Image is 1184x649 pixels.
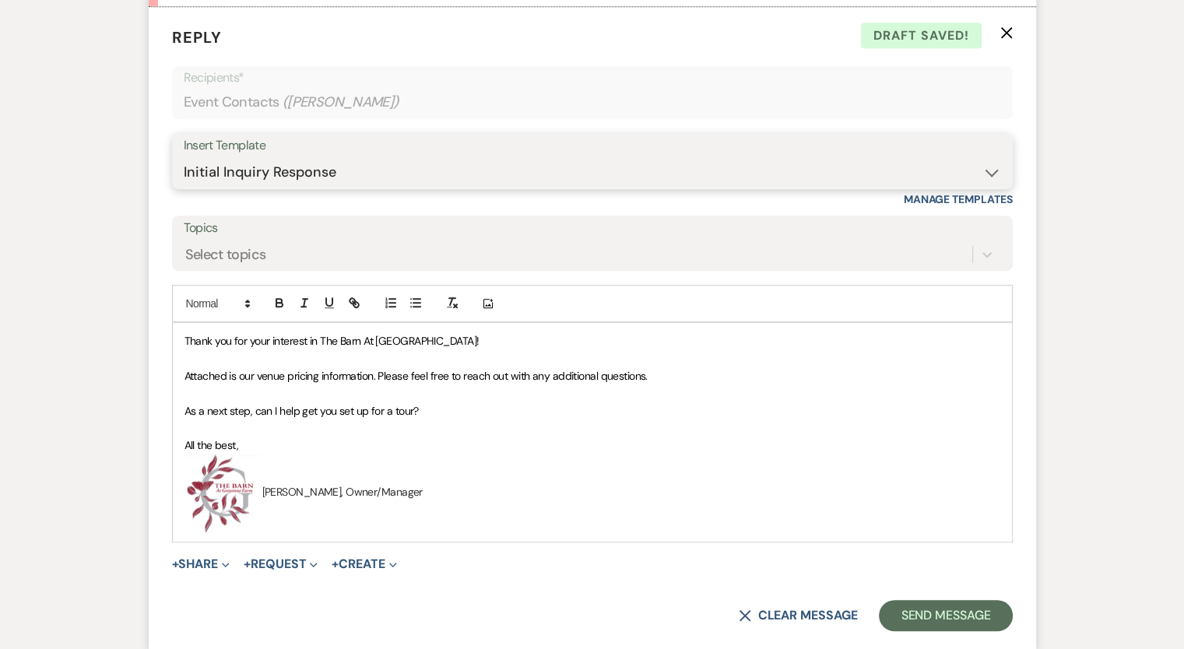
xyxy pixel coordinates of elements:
[184,404,419,418] span: As a next step, can I help get you set up for a tour?
[283,92,399,113] span: ( [PERSON_NAME] )
[184,485,423,499] span: [PERSON_NAME], Owner/Manager
[172,27,222,47] span: Reply
[184,369,648,383] span: Attached is our venue pricing information. Please feel free to reach out with any additional ques...
[172,558,230,570] button: Share
[184,217,1001,240] label: Topics
[184,454,262,532] img: Screen Shot 2023-01-26 at 12.13.13 AM.png
[184,87,1001,118] div: Event Contacts
[332,558,396,570] button: Create
[172,558,179,570] span: +
[185,244,266,265] div: Select topics
[904,192,1013,206] a: Manage Templates
[184,68,1001,88] p: Recipients*
[244,558,318,570] button: Request
[184,334,480,348] span: Thank you for your interest in The Barn At [GEOGRAPHIC_DATA]!
[184,438,239,452] span: All the best,
[739,609,857,622] button: Clear message
[861,23,982,49] span: Draft saved!
[244,558,251,570] span: +
[332,558,339,570] span: +
[184,135,1001,157] div: Insert Template
[879,600,1012,631] button: Send Message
